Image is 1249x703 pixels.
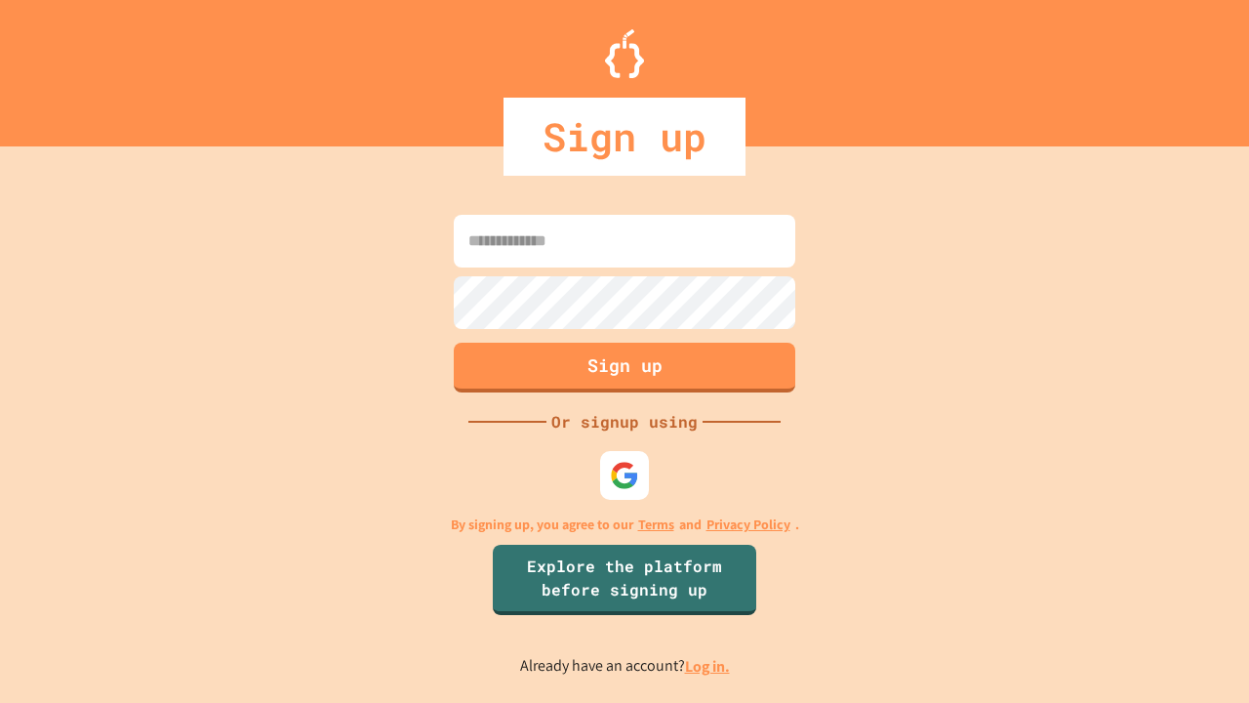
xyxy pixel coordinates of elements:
[454,343,795,393] button: Sign up
[520,654,730,679] p: Already have an account?
[638,515,674,535] a: Terms
[605,29,644,78] img: Logo.svg
[504,98,745,176] div: Sign up
[493,545,756,615] a: Explore the platform before signing up
[451,515,799,535] p: By signing up, you agree to our and .
[685,656,730,677] a: Log in.
[706,515,790,535] a: Privacy Policy
[610,461,639,490] img: google-icon.svg
[546,410,703,434] div: Or signup using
